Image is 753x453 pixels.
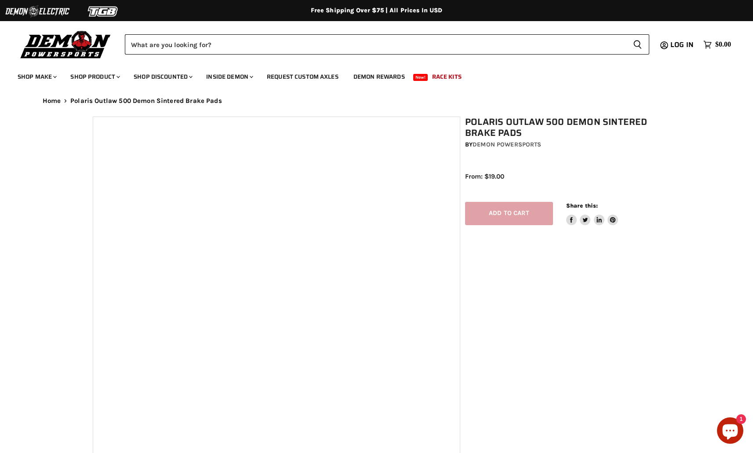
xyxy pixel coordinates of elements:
[566,202,618,225] aside: Share this:
[125,34,626,55] input: Search
[465,117,666,139] h1: Polaris Outlaw 500 Demon Sintered Brake Pads
[43,97,61,105] a: Home
[666,41,699,49] a: Log in
[25,97,728,105] nav: Breadcrumbs
[347,68,411,86] a: Demon Rewards
[11,64,729,86] ul: Main menu
[25,7,728,15] div: Free Shipping Over $75 | All Prices In USD
[626,34,649,55] button: Search
[64,68,125,86] a: Shop Product
[127,68,198,86] a: Shop Discounted
[465,140,666,150] div: by
[473,141,541,148] a: Demon Powersports
[70,3,136,20] img: TGB Logo 2
[715,40,731,49] span: $0.00
[11,68,62,86] a: Shop Make
[670,39,694,50] span: Log in
[714,417,746,446] inbox-online-store-chat: Shopify online store chat
[70,97,222,105] span: Polaris Outlaw 500 Demon Sintered Brake Pads
[566,202,598,209] span: Share this:
[426,68,468,86] a: Race Kits
[125,34,649,55] form: Product
[260,68,345,86] a: Request Custom Axles
[465,172,504,180] span: From: $19.00
[699,38,735,51] a: $0.00
[4,3,70,20] img: Demon Electric Logo 2
[413,74,428,81] span: New!
[200,68,258,86] a: Inside Demon
[18,29,114,60] img: Demon Powersports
